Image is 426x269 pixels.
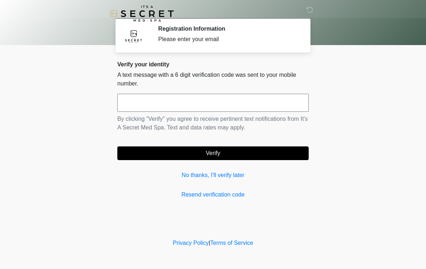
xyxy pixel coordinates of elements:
a: No thanks, I'll verify later [117,171,309,180]
h2: Verify your identity [117,61,309,68]
p: A text message with a 6 digit verification code was sent to your mobile number. [117,71,309,88]
img: It's A Secret Med Spa Logo [110,5,174,22]
p: By clicking "Verify" you agree to receive pertinent text notifications from It's A Secret Med Spa... [117,115,309,132]
a: | [209,240,210,246]
div: Please enter your email [158,35,298,44]
img: Agent Avatar [123,25,144,47]
a: Resend verification code [117,190,309,199]
h2: Registration Information [158,25,298,32]
a: Terms of Service [210,240,253,246]
button: Verify [117,146,309,160]
a: Privacy Policy [173,240,209,246]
